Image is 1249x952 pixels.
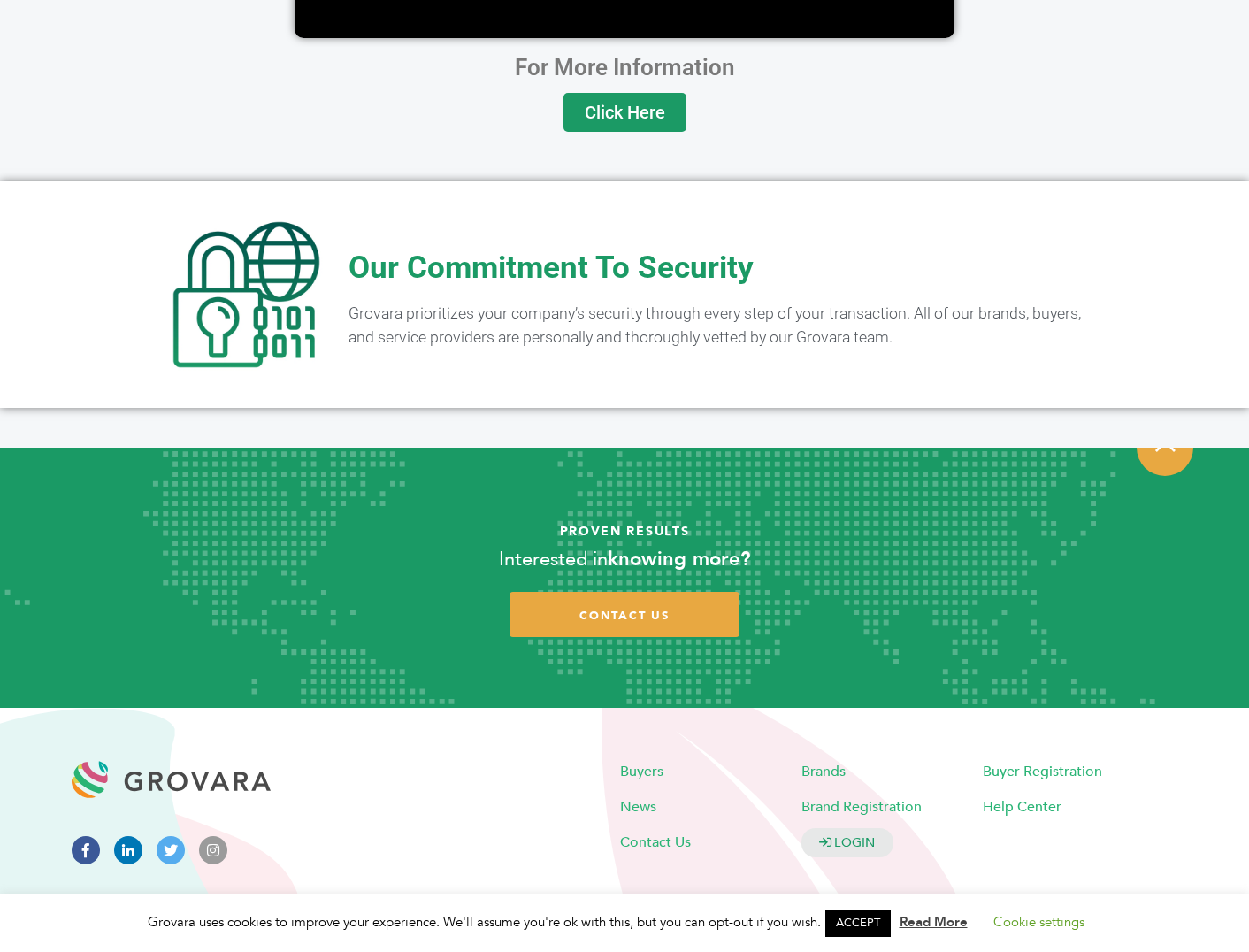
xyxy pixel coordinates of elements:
[563,93,686,132] a: Click Here
[499,546,608,572] span: Interested in
[120,56,1129,79] h2: For More Information
[825,910,891,937] a: ACCEPT
[993,913,1084,931] a: Cookie settings
[801,828,893,857] a: LOGIN
[983,797,1061,817] a: Help Center
[983,762,1102,781] a: Buyer Registration
[620,797,656,817] a: News
[801,762,846,781] a: Brands
[801,797,922,817] a: Brand Registration
[510,592,739,637] a: contact us
[579,608,670,624] span: contact us
[620,762,663,781] a: Buyers
[148,913,1102,931] span: Grovara uses cookies to improve your experience. We'll assume you're ok with this, but you can op...
[349,250,754,286] span: Our Commitment To Security
[349,304,1081,347] span: Grovara prioritizes your company’s security through every step of your transaction. All of our br...
[900,913,968,931] a: Read More
[620,833,691,852] a: Contact Us
[585,104,665,121] span: Click Here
